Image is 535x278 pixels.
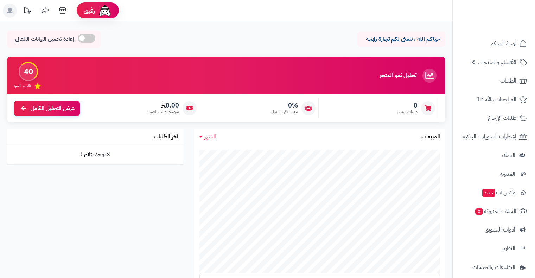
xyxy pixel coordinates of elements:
h3: آخر الطلبات [154,134,178,140]
a: لوحة التحكم [457,35,531,52]
a: أدوات التسويق [457,221,531,238]
span: الطلبات [500,76,516,86]
span: متوسط طلب العميل [147,109,179,115]
span: أدوات التسويق [485,225,515,235]
span: الأقسام والمنتجات [478,57,516,67]
a: وآتس آبجديد [457,184,531,201]
span: المدونة [500,169,515,179]
a: العملاء [457,147,531,164]
span: الشهر [204,132,216,141]
a: المدونة [457,166,531,182]
a: المراجعات والأسئلة [457,91,531,108]
span: إعادة تحميل البيانات التلقائي [15,35,74,43]
a: التطبيقات والخدمات [457,259,531,276]
span: وآتس آب [482,188,515,198]
h3: تحليل نمو المتجر [380,72,416,79]
a: تحديثات المنصة [19,4,36,19]
span: رفيق [84,6,95,15]
span: جديد [482,189,495,197]
span: 0 [397,102,418,109]
td: لا توجد نتائج ! [7,145,184,164]
a: طلبات الإرجاع [457,110,531,127]
span: المراجعات والأسئلة [477,95,516,104]
span: التطبيقات والخدمات [472,262,515,272]
span: 0.00 [147,102,179,109]
a: الشهر [199,133,216,141]
span: العملاء [502,150,515,160]
span: تقييم النمو [14,83,31,89]
span: طلبات الشهر [397,109,418,115]
span: لوحة التحكم [490,39,516,49]
a: إشعارات التحويلات البنكية [457,128,531,145]
span: عرض التحليل الكامل [31,104,75,112]
span: السلات المتروكة [474,206,516,216]
span: إشعارات التحويلات البنكية [463,132,516,142]
img: ai-face.png [98,4,112,18]
a: الطلبات [457,72,531,89]
span: طلبات الإرجاع [488,113,516,123]
h3: المبيعات [421,134,440,140]
span: معدل تكرار الشراء [271,109,298,115]
a: عرض التحليل الكامل [14,101,80,116]
span: التقارير [502,244,515,253]
a: السلات المتروكة0 [457,203,531,220]
a: التقارير [457,240,531,257]
p: حياكم الله ، نتمنى لكم تجارة رابحة [363,35,440,43]
span: 0 [475,208,483,215]
span: 0% [271,102,298,109]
